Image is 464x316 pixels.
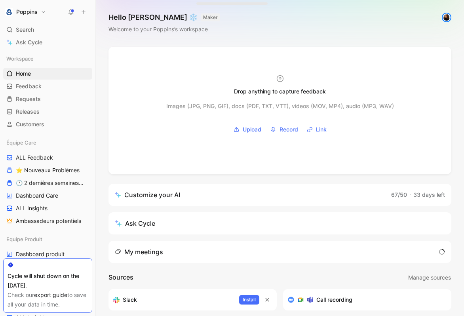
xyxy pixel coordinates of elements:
[413,191,445,198] span: 33 days left
[443,13,451,21] img: avatar
[16,25,34,34] span: Search
[267,124,301,135] button: Record
[3,215,92,227] a: Ambassadeurs potentiels
[3,80,92,92] a: Feedback
[16,38,42,47] span: Ask Cycle
[108,184,451,206] a: Customize your AI67/50·33 days left
[8,271,88,290] div: Cycle will shut down on the [DATE].
[108,212,451,234] button: Ask Cycle
[3,118,92,130] a: Customers
[16,204,48,212] span: ALL Insights
[316,295,352,305] h3: Call recording
[3,36,92,48] a: Ask Cycle
[243,125,261,134] span: Upload
[3,248,92,260] a: Dashboard produit
[304,124,329,135] button: Link
[34,291,67,298] a: export guide
[16,217,81,225] span: Ambassadeurs potentiels
[316,125,327,134] span: Link
[16,108,40,116] span: Releases
[3,137,92,148] div: Équipe Care
[3,190,92,202] a: Dashboard Care
[115,190,180,200] div: Customize your AI
[280,125,298,134] span: Record
[3,53,92,65] div: Workspace
[16,166,80,174] span: ⭐ Nouveaux Problèmes
[3,152,92,164] a: ALL Feedback
[16,154,53,162] span: ALL Feedback
[5,8,13,16] img: Poppins
[16,192,58,200] span: Dashboard Care
[3,93,92,105] a: Requests
[115,219,155,228] div: Ask Cycle
[408,273,451,282] span: Manage sources
[3,202,92,214] a: ALL Insights
[108,25,220,34] div: Welcome to your Poppins’s workspace
[16,120,44,128] span: Customers
[3,106,92,118] a: Releases
[3,137,92,227] div: Équipe CareALL Feedback⭐ Nouveaux Problèmes🕐 2 dernières semaines - OccurencesDashboard CareALL I...
[3,233,92,245] div: Equipe Produit
[16,250,65,258] span: Dashboard produit
[16,8,38,15] h1: Poppins
[243,296,256,304] span: Install
[3,24,92,36] div: Search
[16,70,31,78] span: Home
[8,290,88,309] div: Check our to save all your data in time.
[409,191,411,198] span: ·
[239,295,259,305] button: Install
[230,124,264,135] button: Upload
[113,295,233,305] div: Sync your customers, send feedback and get updates in Slack
[166,101,394,111] div: Images (JPG, PNG, GIF), docs (PDF, TXT, VTT), videos (MOV, MP4), audio (MP3, WAV)
[288,295,440,305] div: Record & transcribe meetings from Zoom, Meet & Teams.
[3,177,92,189] a: 🕐 2 dernières semaines - Occurences
[108,272,133,283] h2: Sources
[3,68,92,80] a: Home
[108,13,220,22] h1: Hello [PERSON_NAME] ❄️
[115,247,163,257] div: My meetings
[3,6,48,17] button: PoppinsPoppins
[408,272,451,283] button: Manage sources
[16,82,42,90] span: Feedback
[16,95,41,103] span: Requests
[234,87,326,96] div: Drop anything to capture feedback
[201,13,220,21] button: MAKER
[3,164,92,176] a: ⭐ Nouveaux Problèmes
[123,295,137,305] h3: Slack
[6,55,34,63] span: Workspace
[391,191,407,198] span: 67/50
[16,179,84,187] span: 🕐 2 dernières semaines - Occurences
[6,139,36,147] span: Équipe Care
[6,235,42,243] span: Equipe Produit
